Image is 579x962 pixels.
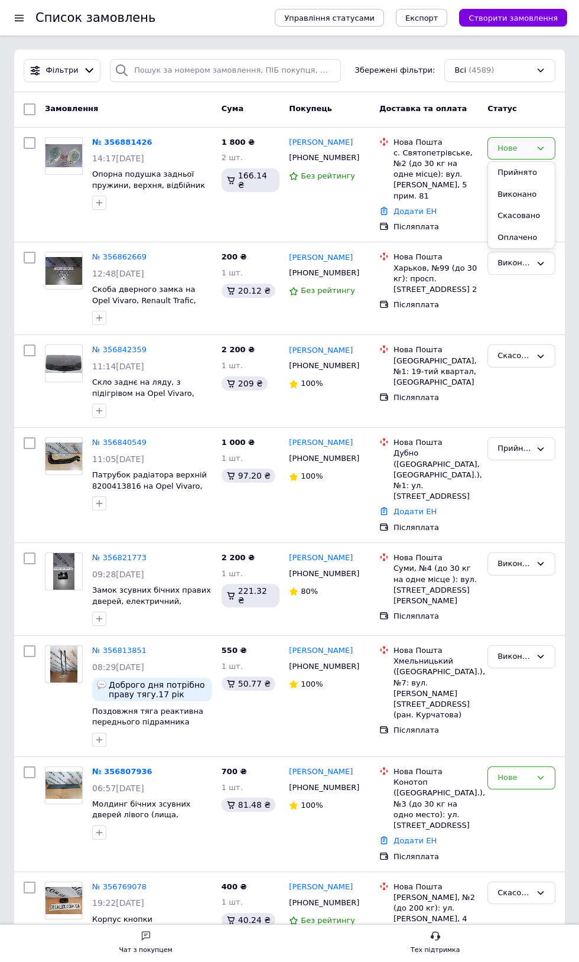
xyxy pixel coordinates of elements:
[301,587,318,596] span: 80%
[222,798,275,812] div: 81.48 ₴
[45,252,83,290] a: Фото товару
[497,350,531,362] div: Скасовано
[287,780,360,795] div: [PHONE_NUMBER]
[488,205,555,227] li: Скасовано
[287,566,360,581] div: [PHONE_NUMBER]
[289,882,353,893] a: [PERSON_NAME]
[92,799,197,852] span: Молдинг бічних зсувних дверей лівого (лища, накладка) 8200036093 на Opel Vivaro, Renault Trafic, ...
[92,662,144,672] span: 08:29[DATE]
[497,257,531,269] div: Виконано
[393,437,478,448] div: Нова Пошта
[222,361,243,370] span: 1 шт.
[301,171,355,180] span: Без рейтингу
[393,344,478,355] div: Нова Пошта
[393,137,478,148] div: Нова Пошта
[287,451,360,466] div: [PHONE_NUMBER]
[411,944,460,956] div: Тех підтримка
[92,553,147,562] a: № 356821773
[488,227,555,249] li: Оплачено
[45,257,82,285] img: Фото товару
[53,553,74,590] img: Фото товару
[222,454,243,463] span: 1 шт.
[45,144,82,167] img: Фото товару
[110,59,341,82] input: Пошук за номером замовлення, ПІБ покупця, номером телефону, Email, номером накладної
[497,772,531,784] div: Нове
[393,448,478,502] div: Дубно ([GEOGRAPHIC_DATA], [GEOGRAPHIC_DATA].), №1: ул. [STREET_ADDRESS]
[45,137,83,175] a: Фото товару
[393,851,478,862] div: Післяплата
[355,65,435,76] span: Збережені фільтри:
[289,766,353,778] a: [PERSON_NAME]
[222,345,255,354] span: 2 200 ₴
[92,170,211,222] a: Опорна подушка задньої пружини, верхня, відбійник задньої балки, 8200050004, 550509870R на Renaul...
[393,148,478,201] div: с. Святопетрівське, №2 (до 30 кг на одне місце): вул. [PERSON_NAME], 5 прим. 81
[45,552,83,590] a: Фото товару
[222,898,243,906] span: 1 шт.
[393,563,478,606] div: Суми, №4 (до 30 кг на одне місце ): вул. [STREET_ADDRESS][PERSON_NAME]
[393,300,478,310] div: Післяплата
[222,569,243,578] span: 1 шт.
[287,659,360,674] div: [PHONE_NUMBER]
[92,378,194,430] a: Скло заднє на ляду, з підігрівом на Opel Vivaro, Renault Trafic, Nissan Primastar, Рено Трафік, О...
[92,784,144,793] span: 06:57[DATE]
[222,646,247,655] span: 550 ₴
[289,552,353,564] a: [PERSON_NAME]
[92,646,147,655] a: № 356813851
[393,222,478,232] div: Післяплата
[222,469,275,483] div: 97.20 ₴
[50,646,78,682] img: Фото товару
[92,454,144,464] span: 11:05[DATE]
[469,14,558,22] span: Створити замовлення
[92,898,144,908] span: 19:22[DATE]
[459,9,567,27] button: Створити замовлення
[222,138,255,147] span: 1 800 ₴
[447,13,567,22] a: Створити замовлення
[379,104,467,113] span: Доставка та оплата
[289,645,353,656] a: [PERSON_NAME]
[92,285,205,327] span: Скоба дверного замка на Opel Vivaro, Renault Trafic, Nissan Primastar, Рено Трафік, Опель Віваро,...
[405,14,438,22] span: Експорт
[222,553,255,562] span: 2 200 ₴
[45,355,82,373] img: Фото товару
[301,801,323,810] span: 100%
[222,662,243,671] span: 1 шт.
[393,656,478,720] div: Хмельницький ([GEOGRAPHIC_DATA].), №7: вул. [PERSON_NAME][STREET_ADDRESS] (ран. Курчатова)
[35,11,155,25] h1: Список замовлень
[222,913,275,927] div: 40.24 ₴
[92,707,207,749] a: Поздовжня тяга реактивна переднього підрамника (ліва, права) 8200425786 на Renault Trafic, Opel V...
[222,767,247,776] span: 700 ₴
[289,345,353,356] a: [PERSON_NAME]
[487,104,517,113] span: Статус
[393,552,478,563] div: Нова Пошта
[92,438,147,447] a: № 356840549
[45,645,83,683] a: Фото товару
[287,358,360,373] div: [PHONE_NUMBER]
[92,252,147,261] a: № 356862669
[393,611,478,622] div: Післяплата
[497,558,531,570] div: Виконано
[222,153,243,162] span: 2 шт.
[393,777,478,831] div: Конотоп ([GEOGRAPHIC_DATA].), №3 (до 30 кг на одно место): ул. [STREET_ADDRESS]
[393,356,478,388] div: [GEOGRAPHIC_DATA], №1: 19-тий квартал, [GEOGRAPHIC_DATA]
[497,443,531,455] div: Прийнято
[92,767,152,776] a: № 356807936
[92,470,207,523] a: Патрубок радіатора верхній 8200413816 на Opel Vivaro, Renault Trafic, Nissan Primastar, Рено Траф...
[222,677,275,691] div: 50.77 ₴
[289,437,353,448] a: [PERSON_NAME]
[222,438,255,447] span: 1 000 ₴
[287,895,360,911] div: [PHONE_NUMBER]
[45,882,83,919] a: Фото товару
[92,138,152,147] a: № 356881426
[222,783,243,792] span: 1 шт.
[289,104,332,113] span: Покупець
[45,344,83,382] a: Фото товару
[284,14,375,22] span: Управління статусами
[393,522,478,533] div: Післяплата
[119,944,173,956] div: Чат з покупцем
[393,892,478,925] div: [PERSON_NAME], №2 (до 200 кг): ул. [PERSON_NAME], 4
[222,252,247,261] span: 200 ₴
[45,772,82,799] img: Фото товару
[301,916,355,925] span: Без рейтингу
[222,376,268,391] div: 209 ₴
